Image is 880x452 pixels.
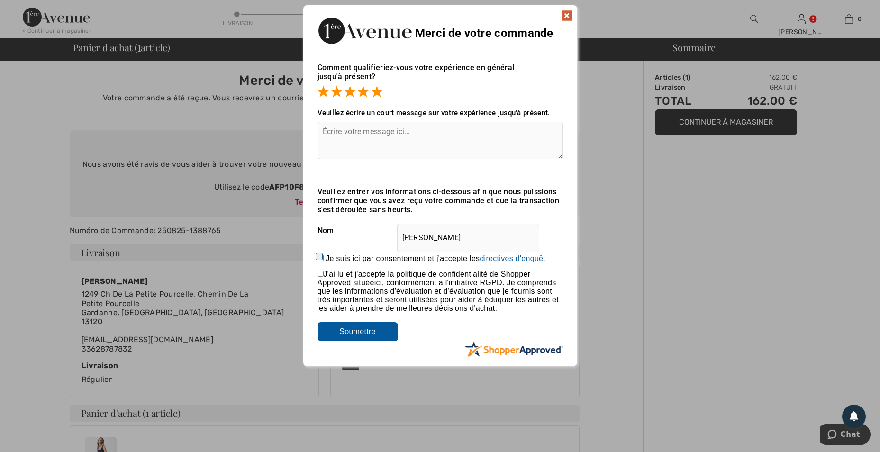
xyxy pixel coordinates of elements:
span: J'ai lu et j'accepte la politique de confidentialité de Shopper Approved située , conformément à ... [318,270,559,312]
div: Comment qualifieriez-vous votre expérience en général jusqu'à présent? [318,54,563,99]
div: Veuillez entrer vos informations ci-dessous afin que nous puissions confirmer que vous avez reçu ... [318,187,563,214]
span: Merci de votre commande [415,27,553,40]
label: Je suis ici par consentement et j'accepte les [326,254,545,263]
input: Soumettre [318,322,398,341]
div: Nom [318,219,563,243]
a: ici [374,279,382,287]
img: x [561,10,572,21]
img: Merci de votre commande [318,15,412,46]
div: Veuillez écrire un court message sur votre expérience jusqu'à présent. [318,108,563,117]
span: Chat [21,7,40,15]
a: directives d'enquêt [480,254,545,262]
